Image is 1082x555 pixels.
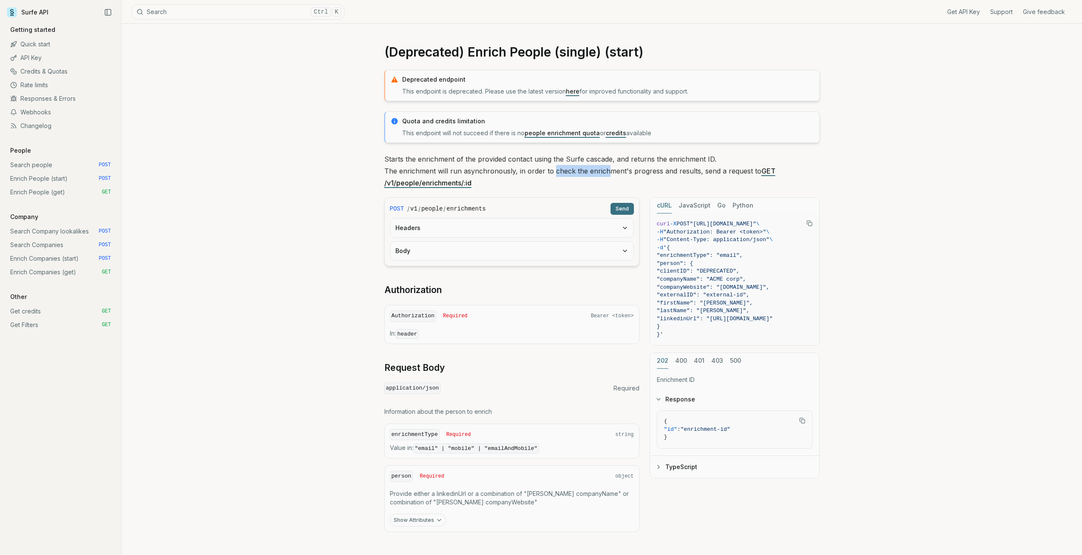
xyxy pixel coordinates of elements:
button: Copy Text [796,414,809,427]
div: Response [650,410,819,455]
span: -X [670,221,677,227]
code: "email" | "mobile" | "emailAndMobile" [413,444,540,453]
button: 202 [657,353,668,369]
a: Enrich People (start) POST [7,172,114,185]
span: / [407,205,409,213]
button: 400 [675,353,687,369]
a: Enrich People (get) GET [7,185,114,199]
span: Bearer <token> [591,313,634,319]
span: / [418,205,420,213]
span: POST [99,175,111,182]
span: -H [657,229,664,235]
a: Changelog [7,119,114,133]
span: "enrichment-id" [681,426,730,433]
kbd: Ctrl [311,7,331,17]
a: Get API Key [947,8,980,16]
h1: (Deprecated) Enrich People (single) (start) [384,44,820,60]
span: POST [99,162,111,168]
span: curl [657,221,670,227]
span: "[URL][DOMAIN_NAME]" [690,221,756,227]
span: "Content-Type: application/json" [663,236,770,243]
a: credits [606,129,626,137]
p: People [7,146,34,155]
span: "id" [664,426,677,433]
span: POST [99,242,111,248]
code: Authorization [390,310,436,322]
button: Go [717,198,726,213]
p: This endpoint will not succeed if there is no or available [402,129,814,137]
span: "lastName": "[PERSON_NAME]", [657,307,750,314]
p: Information about the person to enrich [384,407,639,416]
p: Company [7,213,42,221]
button: Copy Text [803,217,816,230]
a: Quick start [7,37,114,51]
code: application/json [384,383,441,394]
button: 403 [711,353,723,369]
span: POST [676,221,690,227]
code: header [396,329,419,339]
p: This endpoint is deprecated. Please use the latest version for improved functionality and support. [402,87,814,96]
span: GET [102,308,111,315]
code: person [390,471,413,482]
button: Headers [390,219,633,237]
p: Enrichment ID [657,376,812,384]
a: Enrich Companies (start) POST [7,252,114,265]
a: Give feedback [1023,8,1065,16]
a: Search Company lookalikes POST [7,225,114,238]
span: } [657,323,660,330]
button: cURL [657,198,672,213]
span: / [443,205,446,213]
span: "person": { [657,260,693,267]
code: people [421,205,443,213]
span: "externalID": "external-id", [657,292,750,298]
span: string [615,431,633,438]
span: POST [99,255,111,262]
a: Rate limits [7,78,114,92]
span: GET [102,269,111,276]
span: -H [657,236,664,243]
code: v1 [410,205,417,213]
a: Authorization [384,284,442,296]
span: Required [443,313,468,319]
code: enrichments [446,205,486,213]
p: Other [7,293,30,301]
a: here [566,88,579,95]
span: POST [99,228,111,235]
a: people enrichment quota [525,129,600,137]
span: object [615,473,633,480]
span: "enrichmentType": "email", [657,252,743,259]
p: In: [390,329,634,339]
span: "firstName": "[PERSON_NAME]", [657,300,753,306]
span: POST [390,205,404,213]
p: Quota and credits limitation [402,117,814,125]
span: "companyWebsite": "[DOMAIN_NAME]", [657,284,770,290]
span: GET [102,189,111,196]
span: \ [770,236,773,243]
button: 401 [694,353,704,369]
span: "Authorization: Bearer <token>" [663,229,766,235]
span: "companyName": "ACME corp", [657,276,747,282]
button: Collapse Sidebar [102,6,114,19]
button: Send [611,203,634,215]
span: "linkedinUrl": "[URL][DOMAIN_NAME]" [657,316,773,322]
p: Provide either a linkedinUrl or a combination of "[PERSON_NAME] companyName" or combination of "[... [390,490,634,507]
a: Search Companies POST [7,238,114,252]
a: Credits & Quotas [7,65,114,78]
p: Starts the enrichment of the provided contact using the Surfe cascade, and returns the enrichment... [384,153,820,189]
button: 500 [730,353,741,369]
code: enrichmentType [390,429,440,441]
span: \ [756,221,760,227]
button: JavaScript [679,198,710,213]
kbd: K [332,7,341,17]
a: Webhooks [7,105,114,119]
span: Required [446,431,471,438]
span: : [677,426,681,433]
a: Request Body [384,362,445,374]
span: Required [420,473,444,480]
span: } [664,434,667,440]
button: Response [650,388,819,410]
a: Support [990,8,1013,16]
button: Python [733,198,753,213]
span: '{ [663,245,670,251]
a: Search people POST [7,158,114,172]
